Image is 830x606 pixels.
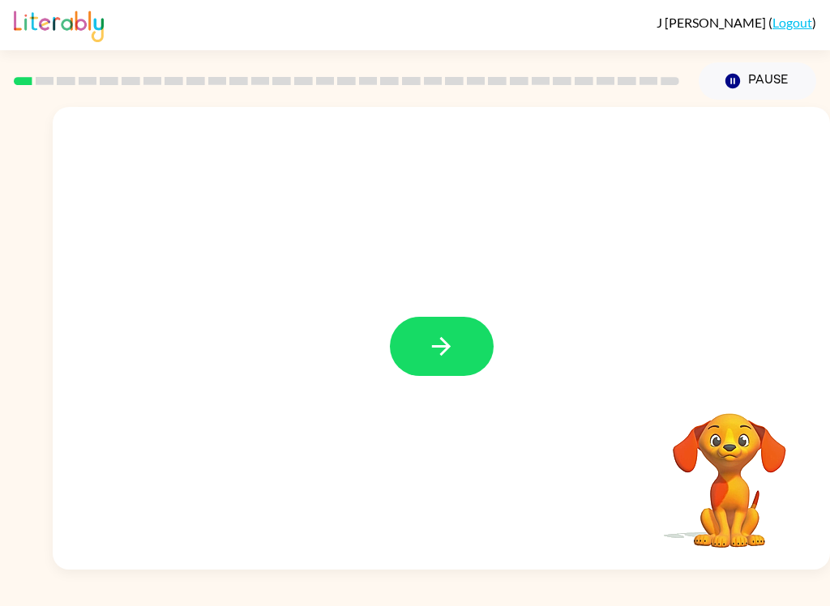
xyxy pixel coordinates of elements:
[657,15,768,30] span: J [PERSON_NAME]
[14,6,104,42] img: Literably
[699,62,816,100] button: Pause
[657,15,816,30] div: ( )
[772,15,812,30] a: Logout
[648,388,811,550] video: Your browser must support playing .mp4 files to use Literably. Please try using another browser.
